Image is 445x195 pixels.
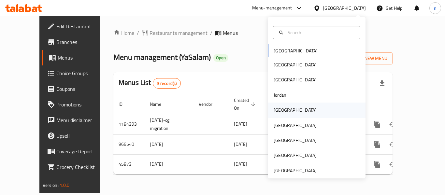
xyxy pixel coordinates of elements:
button: more [369,157,385,172]
td: [DATE] [145,134,194,154]
a: Coverage Report [42,144,114,159]
h2: Menus List [119,78,181,89]
span: Version: [43,181,59,189]
span: Branches [56,38,108,46]
button: more [369,137,385,152]
span: Menus [58,54,108,62]
a: Grocery Checklist [42,159,114,175]
div: Total records count [153,78,181,89]
span: Grocery Checklist [56,163,108,171]
span: Menus [223,29,238,37]
span: 3 record(s) [153,80,181,87]
input: Search [285,29,356,36]
span: Choice Groups [56,69,108,77]
a: Home [113,29,134,37]
a: Branches [42,34,114,50]
div: [GEOGRAPHIC_DATA] [274,167,317,174]
span: Menu disclaimer [56,116,108,124]
span: [DATE] [234,140,247,148]
li: / [210,29,212,37]
a: Upsell [42,128,114,144]
span: Name [150,100,170,108]
td: 1184393 [113,114,145,134]
span: 1.0.0 [60,181,70,189]
div: [GEOGRAPHIC_DATA] [274,137,317,144]
nav: breadcrumb [113,29,393,37]
div: [GEOGRAPHIC_DATA] [274,152,317,159]
span: Open [213,55,228,61]
div: Open [213,54,228,62]
a: Edit Restaurant [42,19,114,34]
span: Edit Restaurant [56,22,108,30]
a: Coupons [42,81,114,97]
div: Menu-management [252,4,292,12]
span: Coverage Report [56,147,108,155]
span: Add New Menu [347,54,387,63]
span: Menu management ( YaSalam ) [113,50,211,64]
div: Export file [374,76,390,91]
td: [DATE] [145,154,194,174]
a: Promotions [42,97,114,112]
button: Change Status [385,157,401,172]
a: Choice Groups [42,65,114,81]
span: [DATE] [234,160,247,168]
a: Menu disclaimer [42,112,114,128]
div: [GEOGRAPHIC_DATA] [274,76,317,83]
button: Change Status [385,117,401,132]
td: 966540 [113,134,145,154]
span: Coupons [56,85,108,93]
li: / [137,29,139,37]
button: Add New Menu [342,52,393,64]
div: [GEOGRAPHIC_DATA] [274,122,317,129]
span: Upsell [56,132,108,140]
div: [GEOGRAPHIC_DATA] [323,5,366,12]
td: [DATE]-cg migration [145,114,194,134]
span: Vendor [199,100,221,108]
button: more [369,117,385,132]
div: [GEOGRAPHIC_DATA] [274,106,317,114]
a: Restaurants management [142,29,208,37]
span: Created On [234,96,257,112]
td: 45873 [113,154,145,174]
span: [DATE] [234,120,247,128]
div: [GEOGRAPHIC_DATA] [274,61,317,68]
span: Restaurants management [150,29,208,37]
span: ID [119,100,131,108]
a: Menus [42,50,114,65]
div: Jordan [274,91,286,99]
span: n [434,5,437,12]
span: Promotions [56,101,108,108]
button: Change Status [385,137,401,152]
